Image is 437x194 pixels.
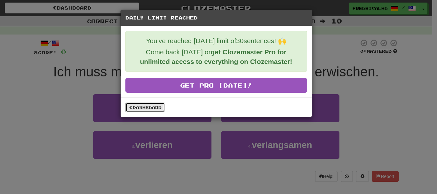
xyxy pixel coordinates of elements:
[125,78,307,93] a: Get Pro [DATE]!
[131,47,302,66] p: Come back [DATE] or
[140,48,292,65] strong: get Clozemaster Pro for unlimited access to everything on Clozemaster!
[125,103,165,112] a: Dashboard
[131,36,302,46] p: You've reached [DATE] limit of 30 sentences! 🙌
[125,15,307,21] h5: Daily Limit Reached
